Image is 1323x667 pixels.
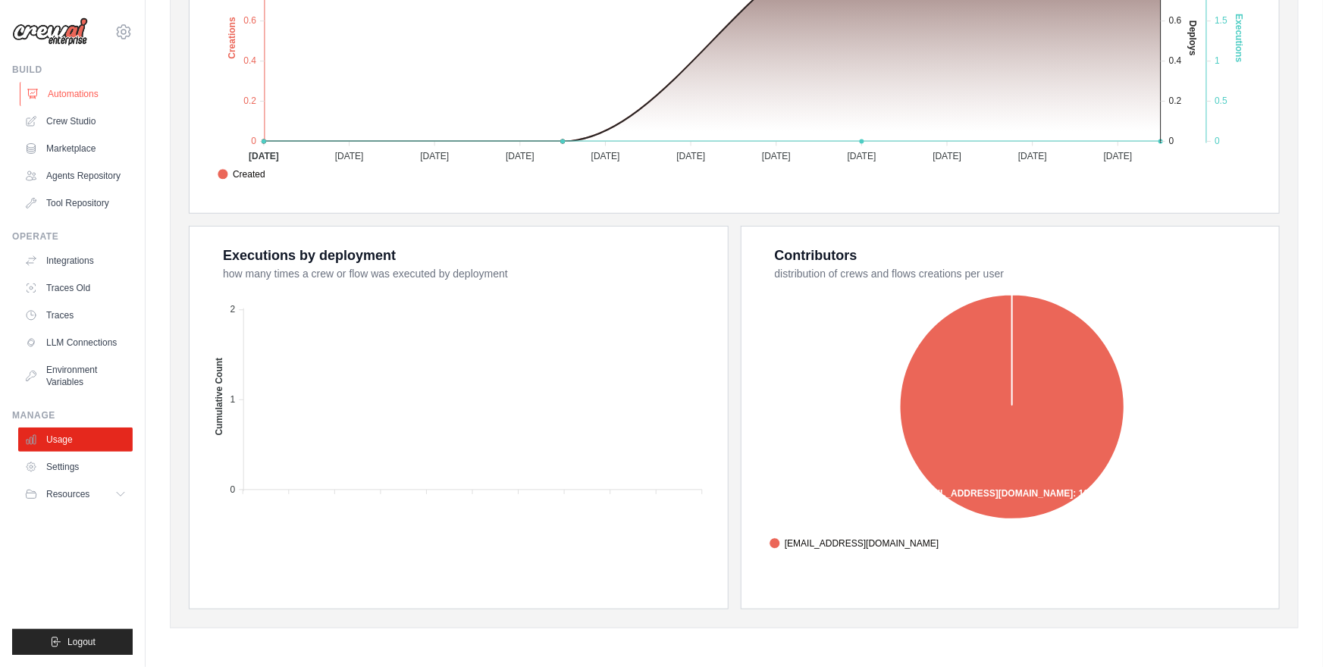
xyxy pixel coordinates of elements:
[1234,14,1244,62] text: Executions
[933,151,961,161] tspan: [DATE]
[1018,151,1047,161] tspan: [DATE]
[420,151,449,161] tspan: [DATE]
[46,488,89,500] span: Resources
[18,303,133,327] a: Traces
[227,17,237,59] text: Creations
[1169,15,1182,26] tspan: 0.6
[249,151,279,161] tspan: [DATE]
[1169,96,1182,106] tspan: 0.2
[18,109,133,133] a: Crew Studio
[230,394,236,405] tspan: 1
[18,191,133,215] a: Tool Repository
[20,82,134,106] a: Automations
[506,151,535,161] tspan: [DATE]
[214,358,224,436] text: Cumulative Count
[218,168,265,181] span: Created
[762,151,791,161] tspan: [DATE]
[591,151,620,161] tspan: [DATE]
[12,629,133,655] button: Logout
[243,96,256,106] tspan: 0.2
[335,151,364,161] tspan: [DATE]
[12,230,133,243] div: Operate
[18,427,133,452] a: Usage
[770,537,939,550] span: [EMAIL_ADDRESS][DOMAIN_NAME]
[18,455,133,479] a: Settings
[1215,96,1227,106] tspan: 0.5
[18,482,133,506] button: Resources
[1215,15,1227,26] tspan: 1.5
[230,484,236,495] tspan: 0
[243,15,256,26] tspan: 0.6
[243,55,256,66] tspan: 0.4
[230,304,236,315] tspan: 2
[18,330,133,355] a: LLM Connections
[1215,55,1220,66] tspan: 1
[223,245,396,266] div: Executions by deployment
[18,358,133,394] a: Environment Variables
[12,409,133,421] div: Manage
[775,245,857,266] div: Contributors
[12,17,88,46] img: Logo
[1169,55,1182,66] tspan: 0.4
[18,276,133,300] a: Traces Old
[18,249,133,273] a: Integrations
[1188,20,1199,56] text: Deploys
[848,151,876,161] tspan: [DATE]
[223,266,710,281] dt: how many times a crew or flow was executed by deployment
[1104,151,1133,161] tspan: [DATE]
[1169,136,1174,146] tspan: 0
[775,266,1262,281] dt: distribution of crews and flows creations per user
[1215,136,1220,146] tspan: 0
[18,136,133,161] a: Marketplace
[18,164,133,188] a: Agents Repository
[251,136,256,146] tspan: 0
[676,151,705,161] tspan: [DATE]
[12,64,133,76] div: Build
[67,636,96,648] span: Logout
